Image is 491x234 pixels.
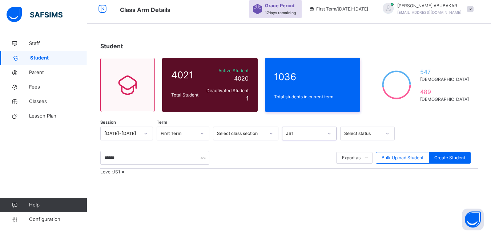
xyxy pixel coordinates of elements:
span: 489 [420,87,469,96]
span: 547 [420,67,469,76]
span: Student [30,54,87,62]
span: Deactivated Student [205,87,249,94]
span: Active Student [205,67,249,74]
span: 1036 [274,70,351,84]
span: 17 days remaining [265,11,296,15]
span: [PERSON_NAME] ABUBAKAR [397,3,462,9]
span: session/term information [309,6,368,12]
span: 4020 [234,75,249,82]
span: Create Student [434,155,465,161]
span: 1 [246,95,249,102]
span: Term [157,119,167,126]
span: Class Arm Details [120,6,170,13]
span: Total students in current term [274,94,351,100]
div: Select status [344,130,381,137]
span: [DEMOGRAPHIC_DATA] [420,76,469,83]
span: 4021 [171,68,201,82]
span: Session [100,119,116,126]
div: First Term [161,130,196,137]
span: [DEMOGRAPHIC_DATA] [420,96,469,103]
span: Export as [342,155,361,161]
div: Total Student [169,90,203,100]
span: Classes [29,98,87,105]
span: Level: JS1 [100,169,120,175]
div: Select class section [217,130,265,137]
span: Student [100,42,123,50]
span: Staff [29,40,87,47]
span: Fees [29,83,87,91]
span: Parent [29,69,87,76]
span: Lesson Plan [29,112,87,120]
button: Open asap [462,209,484,230]
div: [DATE]-[DATE] [104,130,140,137]
img: sticker-purple.71386a28dfed39d6af7621340158ba97.svg [253,4,262,14]
div: ABDULHAKEEMABUBAKAR [375,3,477,16]
span: Grace Period [265,2,294,9]
span: Configuration [29,216,87,223]
span: Help [29,201,87,209]
span: Bulk Upload Student [382,155,423,161]
img: safsims [7,7,63,22]
div: JS1 [286,130,323,137]
span: [EMAIL_ADDRESS][DOMAIN_NAME] [397,10,462,15]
